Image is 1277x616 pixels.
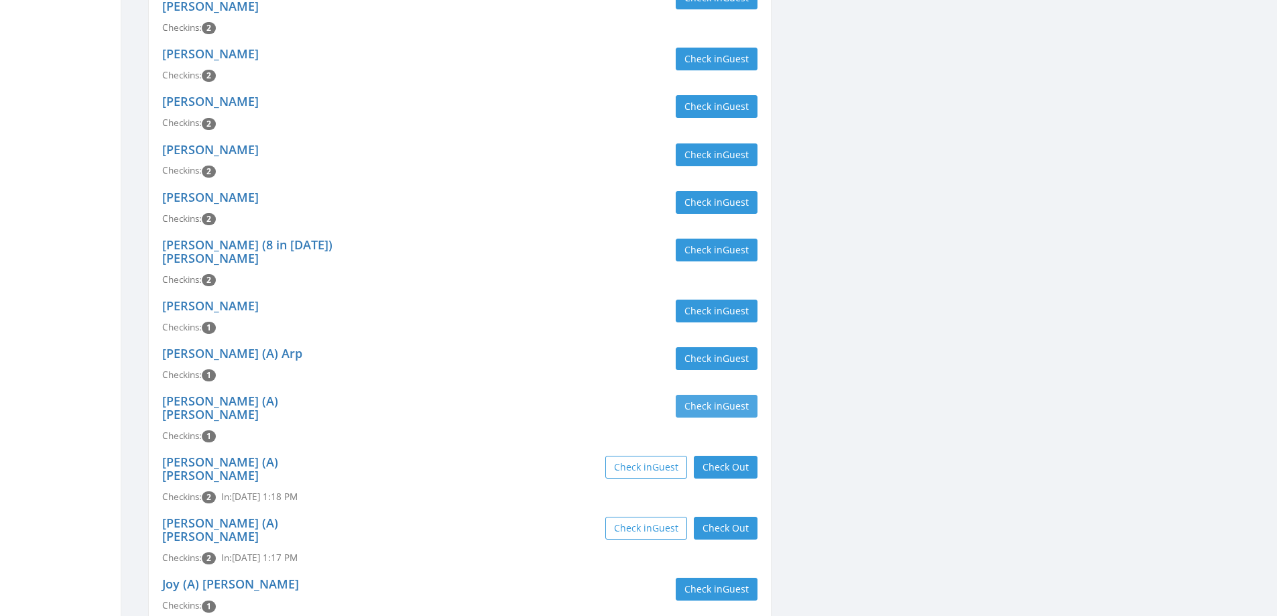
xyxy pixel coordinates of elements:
a: [PERSON_NAME] (8 in [DATE]) [PERSON_NAME] [162,237,332,266]
button: Check Out [694,456,757,479]
button: Check inGuest [676,48,757,70]
span: Checkins: [162,117,202,129]
span: Checkins: [162,491,202,503]
span: Checkin count [202,70,216,82]
span: Checkin count [202,601,216,613]
span: Checkin count [202,213,216,225]
span: Checkins: [162,369,202,381]
a: [PERSON_NAME] [162,189,259,205]
span: Guest [723,52,749,65]
span: Checkins: [162,430,202,442]
span: Guest [723,196,749,208]
span: Checkins: [162,69,202,81]
a: [PERSON_NAME] (A) Arp [162,345,302,361]
button: Check inGuest [676,395,757,418]
span: Guest [652,460,678,473]
button: Check inGuest [676,300,757,322]
span: Checkins: [162,552,202,564]
a: [PERSON_NAME] (A) [PERSON_NAME] [162,454,278,483]
span: Checkins: [162,164,202,176]
span: Guest [652,521,678,534]
span: Checkin count [202,118,216,130]
button: Check inGuest [605,456,687,479]
button: Check inGuest [676,191,757,214]
span: Guest [723,582,749,595]
a: [PERSON_NAME] [162,141,259,158]
span: Guest [723,148,749,161]
button: Check inGuest [676,578,757,601]
span: Checkins: [162,599,202,611]
button: Check inGuest [676,239,757,261]
span: Checkin count [202,491,216,503]
span: Guest [723,352,749,365]
button: Check inGuest [676,347,757,370]
span: Checkin count [202,274,216,286]
a: [PERSON_NAME] (A) [PERSON_NAME] [162,393,278,422]
span: Guest [723,100,749,113]
a: Joy (A) [PERSON_NAME] [162,576,299,592]
span: In: [DATE] 1:18 PM [221,491,298,503]
span: Checkins: [162,21,202,34]
span: Checkins: [162,212,202,225]
span: In: [DATE] 1:17 PM [221,552,298,564]
a: [PERSON_NAME] [162,46,259,62]
span: Guest [723,243,749,256]
button: Check Out [694,517,757,540]
span: Guest [723,304,749,317]
span: Checkin count [202,22,216,34]
a: [PERSON_NAME] (A) [PERSON_NAME] [162,515,278,544]
span: Checkin count [202,430,216,442]
span: Guest [723,399,749,412]
span: Checkin count [202,369,216,381]
span: Checkin count [202,552,216,564]
span: Checkins: [162,321,202,333]
span: Checkins: [162,273,202,286]
button: Check inGuest [676,143,757,166]
span: Checkin count [202,166,216,178]
span: Checkin count [202,322,216,334]
button: Check inGuest [605,517,687,540]
a: [PERSON_NAME] [162,298,259,314]
a: [PERSON_NAME] [162,93,259,109]
button: Check inGuest [676,95,757,118]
